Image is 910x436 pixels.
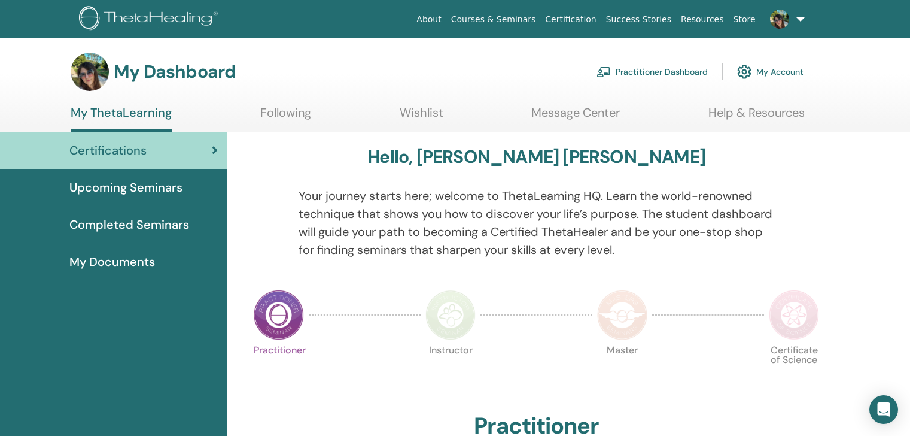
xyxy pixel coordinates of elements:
[260,105,311,129] a: Following
[79,6,222,33] img: logo.png
[71,53,109,91] img: default.jpg
[597,346,647,396] p: Master
[299,187,775,259] p: Your journey starts here; welcome to ThetaLearning HQ. Learn the world-renowned technique that sh...
[770,10,789,29] img: default.jpg
[425,290,476,340] img: Instructor
[769,290,819,340] img: Certificate of Science
[71,105,172,132] a: My ThetaLearning
[737,59,804,85] a: My Account
[114,61,236,83] h3: My Dashboard
[412,8,446,31] a: About
[69,253,155,271] span: My Documents
[254,346,304,396] p: Practitioner
[737,62,751,82] img: cog.svg
[69,178,182,196] span: Upcoming Seminars
[400,105,443,129] a: Wishlist
[254,290,304,340] img: Practitioner
[596,66,611,77] img: chalkboard-teacher.svg
[869,395,898,424] div: Open Intercom Messenger
[597,290,647,340] img: Master
[531,105,620,129] a: Message Center
[769,346,819,396] p: Certificate of Science
[596,59,708,85] a: Practitioner Dashboard
[601,8,676,31] a: Success Stories
[367,146,705,168] h3: Hello, [PERSON_NAME] [PERSON_NAME]
[425,346,476,396] p: Instructor
[69,216,189,234] span: Completed Seminars
[676,8,729,31] a: Resources
[729,8,760,31] a: Store
[540,8,601,31] a: Certification
[446,8,541,31] a: Courses & Seminars
[708,105,805,129] a: Help & Resources
[69,141,147,159] span: Certifications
